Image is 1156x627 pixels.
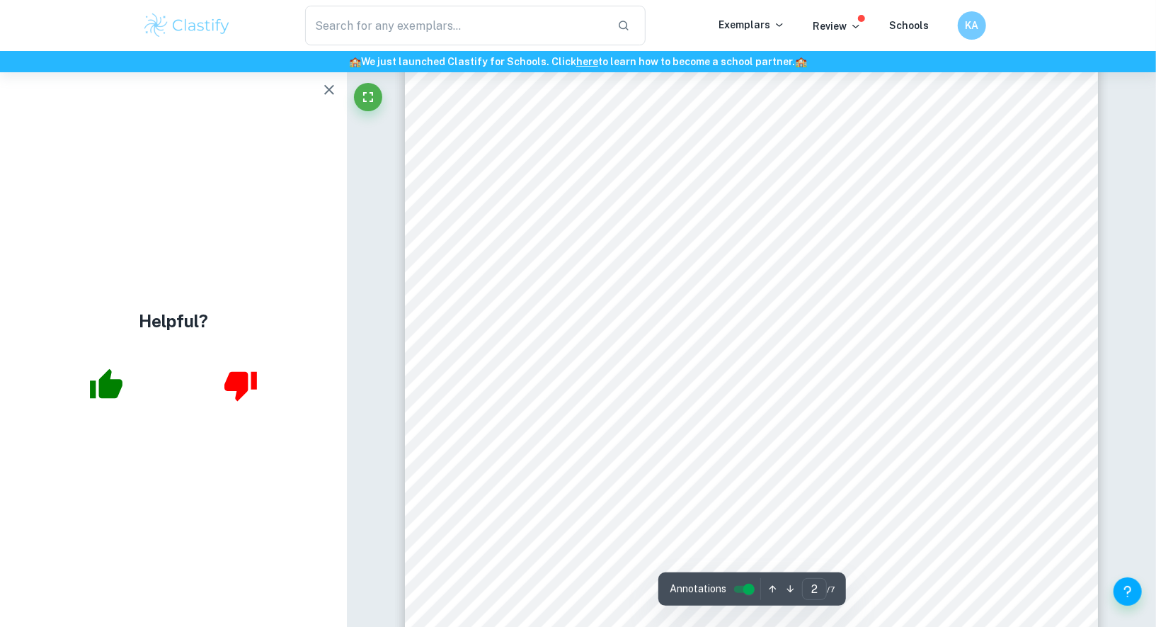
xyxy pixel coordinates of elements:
span: / 7 [827,583,835,596]
span: approach towards urbanity and rurality as a means for illustrating their perpetual dissatisfaction. [487,414,1012,428]
span: work towards the American Dream, whilst the former was associated with [MEDICAL_DATA] jobs. This [487,227,1055,240]
button: KA [958,11,986,40]
span: The economy of 1940’s postwar America nurtured a capitalist materialism, where success, being [487,133,1017,147]
span: ; [1014,258,1017,271]
span: exposition of the play, while describing his house with “towering, angular shapes behind it” [487,540,1017,553]
span: 2 [1010,92,1017,105]
span: supposedly a fertile ground for success. The urbanity that [PERSON_NAME] is submerged in is explo... [487,509,1092,522]
h6: We just launched Clastify for Schools. Click to learn how to become a school partner. [3,54,1153,69]
span: 🏫 [795,56,807,67]
a: Schools [890,20,929,31]
button: Help and Feedback [1114,577,1142,606]
img: Clastify logo [142,11,232,40]
p: Review [813,18,862,34]
span: Firstly, [PERSON_NAME]’s nurtured drive for money making leads him to the pursuit of an urban lif... [487,478,1097,491]
h6: KA [963,18,980,33]
span: Death of a Salesman [898,258,1014,271]
a: here [576,56,598,67]
span: encroached by the massive infrastructure that surrounds it, paralleling his [MEDICAL_DATA] and gr... [487,603,1058,616]
input: Search for any exemplars... [305,6,607,45]
p: Exemplars [719,17,785,33]
button: Fullscreen [354,83,382,111]
h4: Helpful? [139,308,208,334]
span: the basis of social approval, disturbed the nuclear family’s code of values. Said phenomenon [487,164,1017,178]
span: unyielding desire for success. In such pursuit, they are unable to be fulfilled either in urbanit... [487,321,1017,334]
span: Annotations [670,582,726,597]
span: is the panorama in which we find the characters of [PERSON_NAME] play, [487,258,920,271]
span: caused a migration from rural to urban settings, since the latter was perceived as an opportunity to [487,196,1017,209]
span: rurality: the latter hinders the potential for economic success whilst the former is composed of [487,352,1017,366]
span: living an urban lifestyle where [PERSON_NAME] and [PERSON_NAME] internal turmoil is exacerbated b... [487,290,1133,303]
span: 🏫 [349,56,361,67]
